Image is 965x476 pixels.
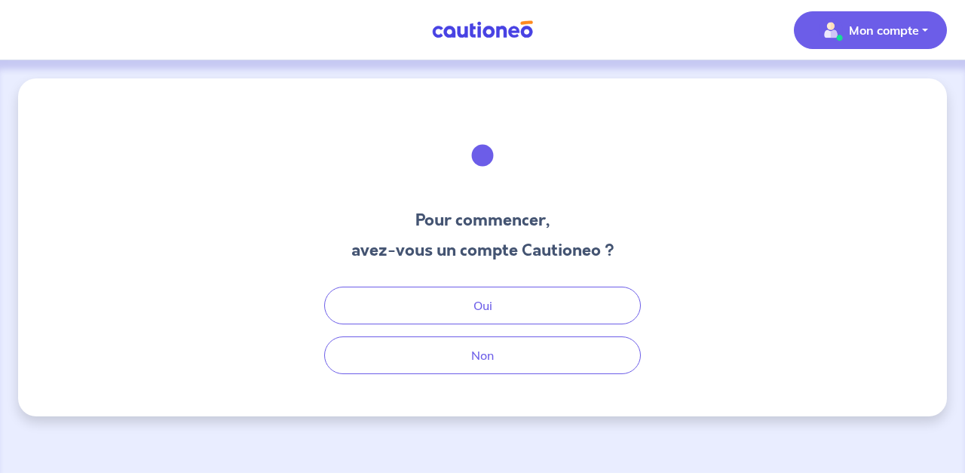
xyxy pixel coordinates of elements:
[324,287,641,324] button: Oui
[794,11,947,49] button: illu_account_valid_menu.svgMon compte
[351,208,614,232] h3: Pour commencer,
[442,115,523,196] img: illu_welcome.svg
[819,18,843,42] img: illu_account_valid_menu.svg
[426,20,539,39] img: Cautioneo
[849,21,919,39] p: Mon compte
[351,238,614,263] h3: avez-vous un compte Cautioneo ?
[324,336,641,374] button: Non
